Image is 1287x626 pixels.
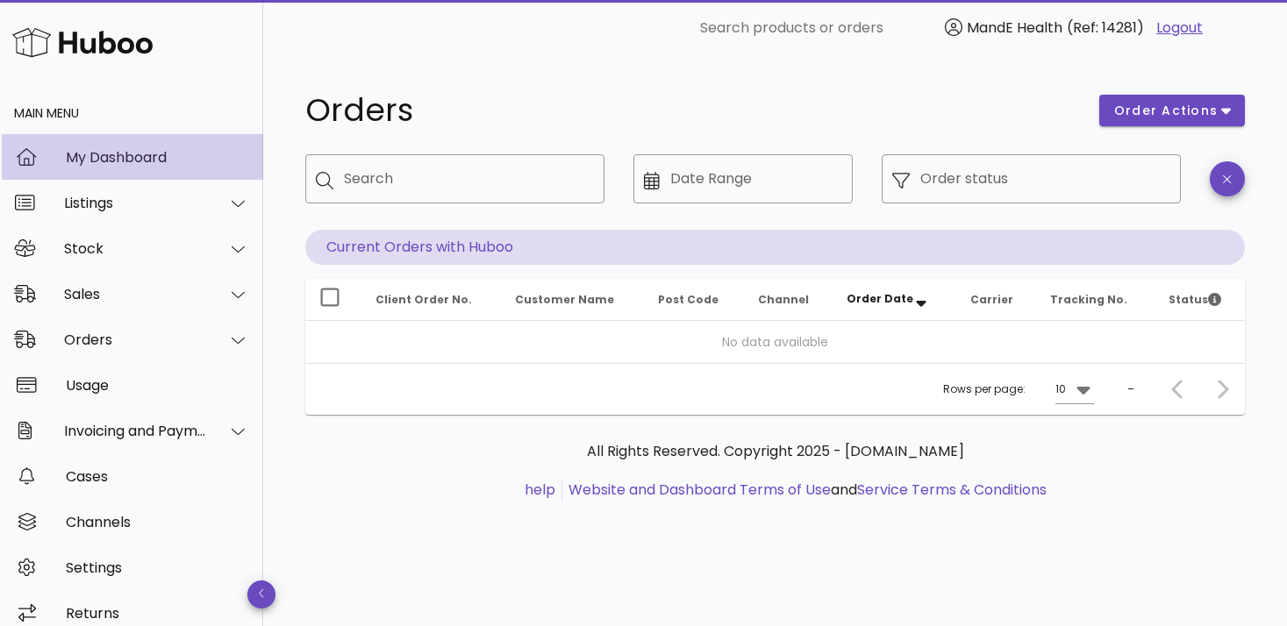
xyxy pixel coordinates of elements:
[568,480,831,500] a: Website and Dashboard Terms of Use
[64,195,207,211] div: Listings
[658,292,719,307] span: Post Code
[1055,381,1066,397] div: 10
[758,292,809,307] span: Channel
[943,364,1094,415] div: Rows per page:
[970,292,1013,307] span: Carrier
[64,423,207,439] div: Invoicing and Payments
[305,230,1245,265] p: Current Orders with Huboo
[375,292,472,307] span: Client Order No.
[744,279,833,321] th: Channel
[1067,18,1144,38] span: (Ref: 14281)
[1156,18,1203,39] a: Logout
[66,468,249,485] div: Cases
[319,441,1231,462] p: All Rights Reserved. Copyright 2025 - [DOMAIN_NAME]
[515,292,614,307] span: Customer Name
[1055,375,1094,403] div: 10Rows per page:
[857,480,1047,500] a: Service Terms & Conditions
[525,480,555,500] a: help
[66,559,249,576] div: Settings
[967,18,1062,38] span: MandE Health
[64,286,207,302] div: Sales
[1036,279,1155,321] th: Tracking No.
[1169,292,1221,307] span: Status
[1155,279,1245,321] th: Status
[361,279,501,321] th: Client Order No.
[956,279,1036,321] th: Carrier
[66,377,249,394] div: Usage
[562,480,1047,501] li: and
[66,605,249,622] div: Returns
[1113,102,1219,120] span: order actions
[305,95,1078,126] h1: Orders
[1127,381,1134,397] div: –
[847,291,913,306] span: Order Date
[64,331,207,348] div: Orders
[64,240,207,257] div: Stock
[833,279,956,321] th: Order Date: Sorted descending. Activate to remove sorting.
[1050,292,1127,307] span: Tracking No.
[305,321,1245,363] td: No data available
[12,24,153,61] img: Huboo Logo
[66,149,249,166] div: My Dashboard
[66,514,249,530] div: Channels
[501,279,644,321] th: Customer Name
[644,279,743,321] th: Post Code
[1099,95,1245,126] button: order actions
